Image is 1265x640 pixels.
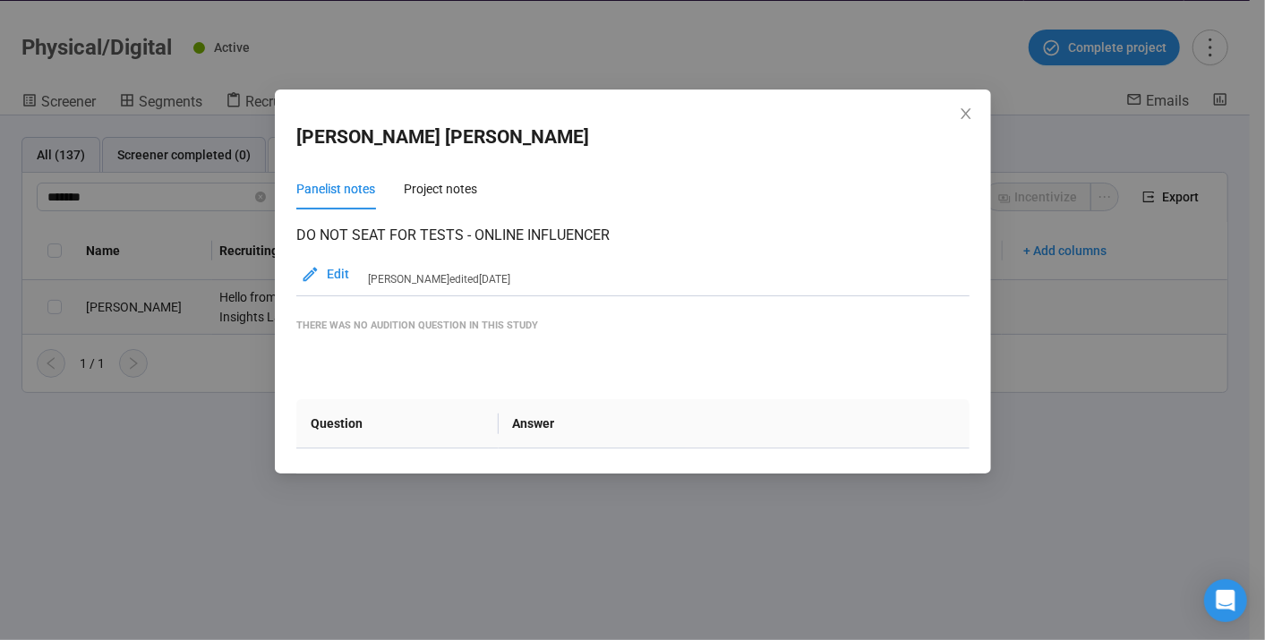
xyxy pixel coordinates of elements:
button: Edit [296,260,354,288]
div: Project notes [404,179,477,199]
button: Close [956,105,976,124]
div: Open Intercom Messenger [1204,579,1247,622]
span: Edit [327,264,349,284]
h2: [PERSON_NAME] [PERSON_NAME] [296,123,589,152]
div: There was no audition question in this study [296,318,970,333]
span: close [959,107,973,121]
th: Answer [498,399,969,448]
th: Question [296,399,499,448]
p: DO NOT SEAT FOR TESTS - ONLINE INFLUENCER [296,224,970,246]
div: Panelist notes [296,179,375,199]
p: [PERSON_NAME] edited [DATE] [368,271,510,288]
